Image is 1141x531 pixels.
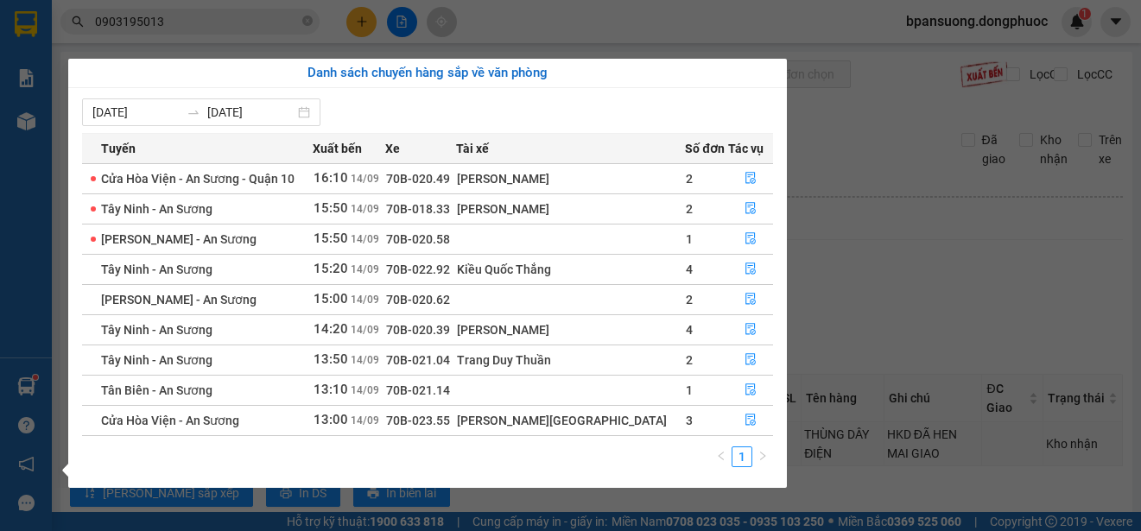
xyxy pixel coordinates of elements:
button: file-done [729,346,772,374]
span: 70B-020.49 [386,172,450,186]
span: 15:50 [314,200,348,216]
span: file-done [745,323,757,337]
span: 15:00 [314,291,348,307]
button: file-done [729,165,772,193]
span: 14/09 [351,294,379,306]
span: Tây Ninh - An Sương [101,353,212,367]
span: 14/09 [351,203,379,215]
span: 14/09 [351,384,379,396]
a: 1 [732,447,751,466]
div: [PERSON_NAME] [457,199,684,218]
span: 14/09 [351,263,379,275]
button: file-done [729,376,772,404]
span: 14/09 [351,233,379,245]
button: file-done [729,225,772,253]
span: Cửa Hòa Viện - An Sương [101,414,239,427]
input: Từ ngày [92,103,180,122]
span: 13:00 [314,412,348,427]
span: 14/09 [351,173,379,185]
span: file-done [745,172,757,186]
span: 70B-022.92 [386,262,450,276]
span: Tây Ninh - An Sương [101,323,212,337]
span: Cửa Hòa Viện - An Sương - Quận 10 [101,172,295,186]
span: [PERSON_NAME] - An Sương [101,232,257,246]
span: 15:20 [314,261,348,276]
button: file-done [729,256,772,283]
span: 4 [686,323,693,337]
span: 70B-020.39 [386,323,450,337]
span: 16:10 [314,170,348,186]
span: file-done [745,414,757,427]
span: 70B-021.04 [386,353,450,367]
span: Tuyến [101,139,136,158]
span: 2 [686,293,693,307]
span: 1 [686,232,693,246]
span: Tây Ninh - An Sương [101,262,212,276]
div: Kiều Quốc Thắng [457,260,684,279]
span: 15:50 [314,231,348,246]
span: Tác vụ [728,139,764,158]
span: file-done [745,383,757,397]
span: 14/09 [351,414,379,427]
div: Trang Duy Thuần [457,351,684,370]
span: 70B-021.14 [386,383,450,397]
span: 1 [686,383,693,397]
span: Tân Biên - An Sương [101,383,212,397]
span: file-done [745,262,757,276]
span: Xe [385,139,400,158]
span: 70B-020.58 [386,232,450,246]
span: Xuất bến [313,139,362,158]
span: 70B-018.33 [386,202,450,216]
span: file-done [745,293,757,307]
span: 2 [686,172,693,186]
button: right [752,446,773,467]
div: [PERSON_NAME] [457,169,684,188]
span: file-done [745,202,757,216]
span: 4 [686,262,693,276]
span: 13:10 [314,382,348,397]
span: 13:50 [314,351,348,367]
button: file-done [729,316,772,344]
input: Đến ngày [207,103,295,122]
span: to [187,105,200,119]
button: file-done [729,195,772,223]
span: file-done [745,232,757,246]
span: 14:20 [314,321,348,337]
div: [PERSON_NAME][GEOGRAPHIC_DATA] [457,411,684,430]
span: 2 [686,353,693,367]
span: 3 [686,414,693,427]
span: Tây Ninh - An Sương [101,202,212,216]
li: Next Page [752,446,773,467]
span: left [716,451,726,461]
div: Danh sách chuyến hàng sắp về văn phòng [82,63,773,84]
span: 14/09 [351,324,379,336]
span: file-done [745,353,757,367]
li: 1 [732,446,752,467]
div: [PERSON_NAME] [457,320,684,339]
span: [PERSON_NAME] - An Sương [101,293,257,307]
span: right [757,451,768,461]
button: left [711,446,732,467]
span: 70B-023.55 [386,414,450,427]
span: 2 [686,202,693,216]
span: 14/09 [351,354,379,366]
button: file-done [729,286,772,313]
span: swap-right [187,105,200,119]
li: Previous Page [711,446,732,467]
span: Số đơn [685,139,725,158]
button: file-done [729,407,772,434]
span: Tài xế [456,139,489,158]
span: 70B-020.62 [386,293,450,307]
